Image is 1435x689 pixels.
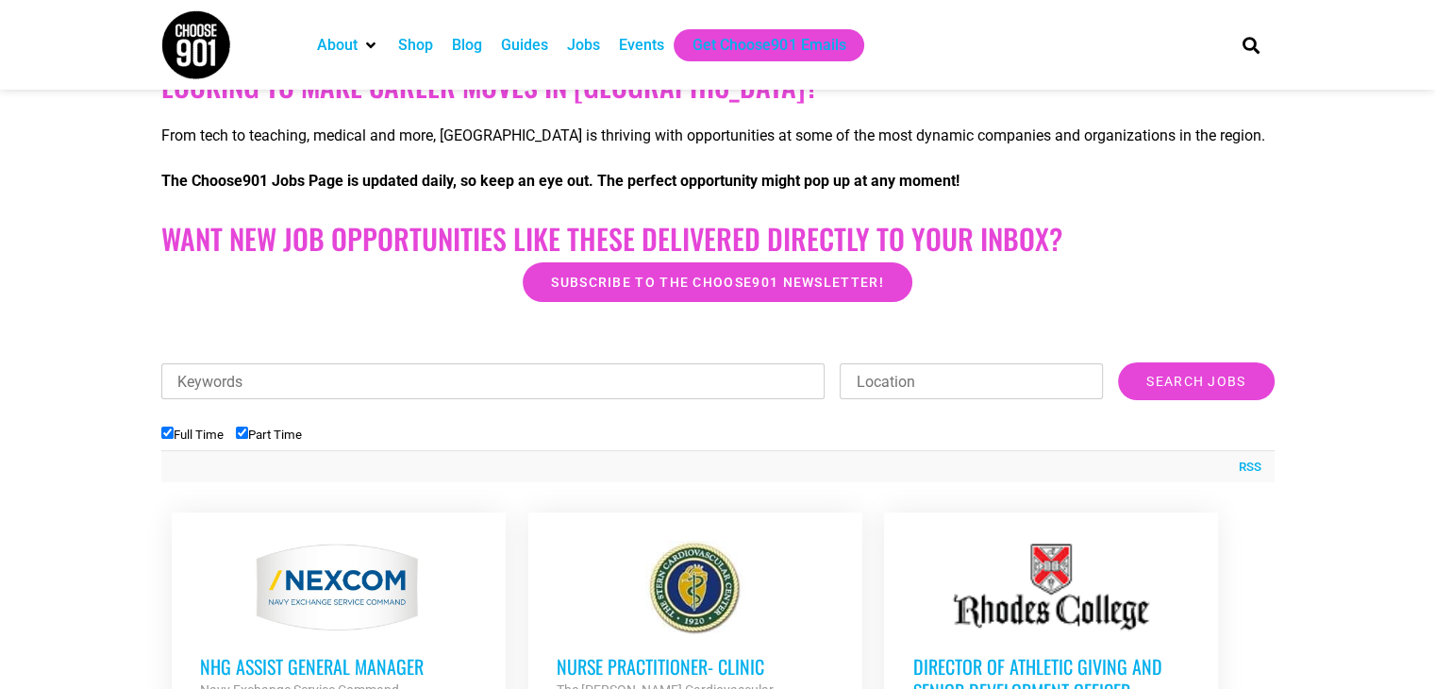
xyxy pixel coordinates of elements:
a: Blog [452,34,482,57]
nav: Main nav [308,29,1210,61]
a: Shop [398,34,433,57]
input: Part Time [236,427,248,439]
a: Events [619,34,664,57]
a: RSS [1229,458,1261,477]
label: Part Time [236,428,302,442]
strong: The Choose901 Jobs Page is updated daily, so keep an eye out. The perfect opportunity might pop u... [161,172,959,190]
input: Keywords [161,363,826,399]
a: Subscribe to the Choose901 newsletter! [523,262,911,302]
input: Full Time [161,427,174,439]
span: Subscribe to the Choose901 newsletter! [551,276,883,289]
h2: Want New Job Opportunities like these Delivered Directly to your Inbox? [161,222,1275,256]
a: Guides [501,34,548,57]
a: Get Choose901 Emails [692,34,845,57]
a: Jobs [567,34,600,57]
div: About [308,29,389,61]
div: Search [1235,29,1266,60]
a: About [317,34,358,57]
label: Full Time [161,428,224,442]
h3: Nurse Practitioner- Clinic [557,654,834,679]
h2: Looking to make career moves in [GEOGRAPHIC_DATA]? [161,69,1275,103]
p: From tech to teaching, medical and more, [GEOGRAPHIC_DATA] is thriving with opportunities at some... [161,125,1275,147]
input: Location [840,363,1103,399]
h3: NHG ASSIST GENERAL MANAGER [200,654,477,679]
input: Search Jobs [1118,362,1274,400]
